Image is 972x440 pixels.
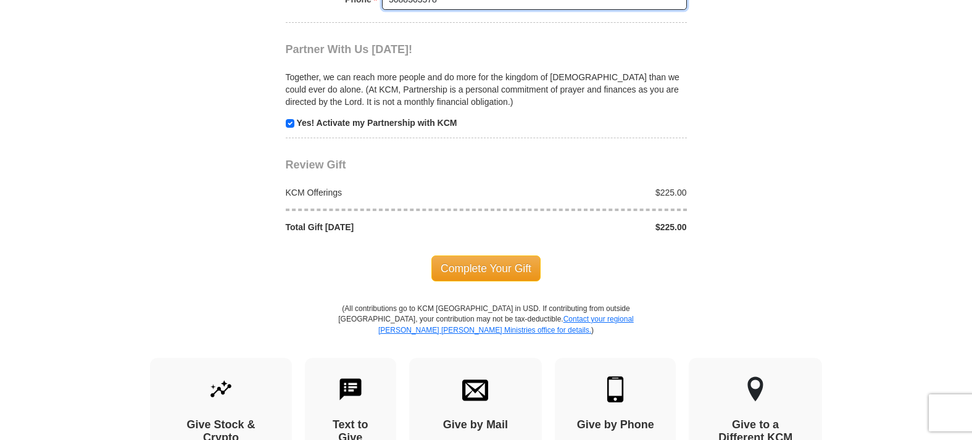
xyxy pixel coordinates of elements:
img: other-region [747,376,764,402]
p: (All contributions go to KCM [GEOGRAPHIC_DATA] in USD. If contributing from outside [GEOGRAPHIC_D... [338,304,634,357]
strong: Yes! Activate my Partnership with KCM [296,118,457,128]
img: text-to-give.svg [338,376,363,402]
span: Partner With Us [DATE]! [286,43,413,56]
div: $225.00 [486,221,694,233]
h4: Give by Phone [576,418,654,432]
h4: Give by Mail [431,418,521,432]
div: Total Gift [DATE] [279,221,486,233]
img: envelope.svg [462,376,488,402]
p: Together, we can reach more people and do more for the kingdom of [DEMOGRAPHIC_DATA] than we coul... [286,71,687,108]
img: give-by-stock.svg [208,376,234,402]
img: mobile.svg [602,376,628,402]
span: Complete Your Gift [431,255,541,281]
div: $225.00 [486,186,694,199]
div: KCM Offerings [279,186,486,199]
a: Contact your regional [PERSON_NAME] [PERSON_NAME] Ministries office for details. [378,315,634,334]
span: Review Gift [286,159,346,171]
